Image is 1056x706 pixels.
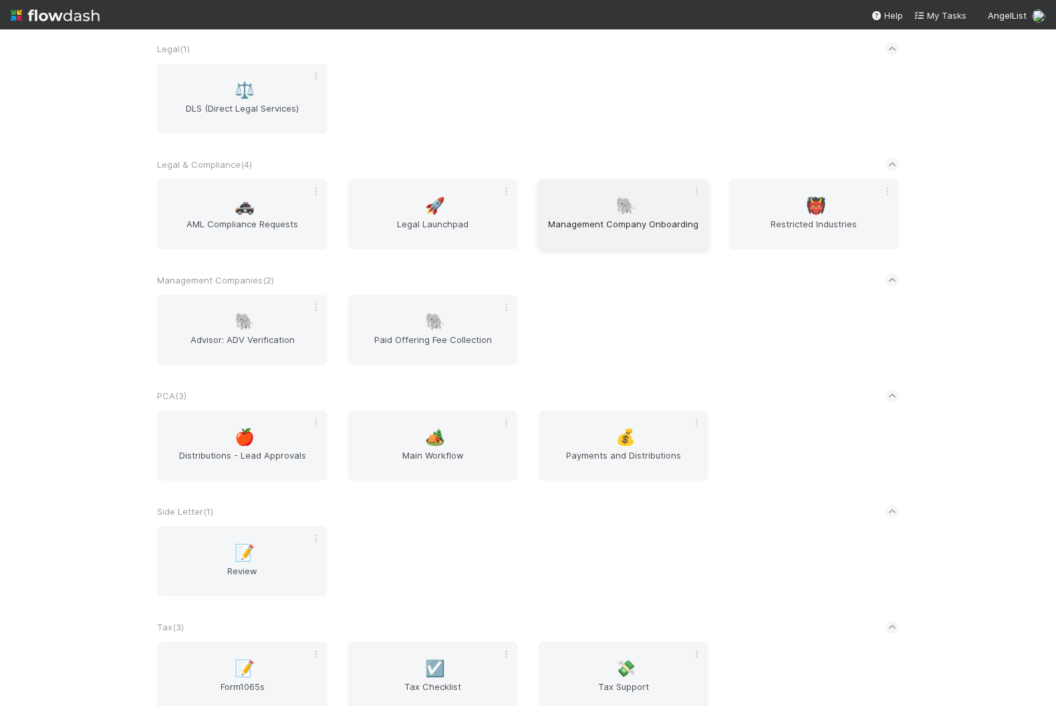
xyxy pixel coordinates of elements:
[616,429,636,446] span: 💰
[734,217,894,244] span: Restricted Industries
[235,313,255,330] span: 🐘
[162,449,322,475] span: Distributions - Lead Approvals
[425,660,445,677] span: ☑️
[157,295,327,365] a: 🐘Advisor: ADV Verification
[353,217,513,244] span: Legal Launchpad
[235,197,255,215] span: 🚓
[914,10,966,21] span: My Tasks
[235,82,255,99] span: ⚖️
[348,179,518,249] a: 🚀Legal Launchpad
[543,217,703,244] span: Management Company Onboarding
[162,333,322,360] span: Advisor: ADV Verification
[348,410,518,481] a: 🏕️Main Workflow
[425,429,445,446] span: 🏕️
[157,506,213,517] span: Side Letter ( 1 )
[157,179,327,249] a: 🚓AML Compliance Requests
[348,295,518,365] a: 🐘Paid Offering Fee Collection
[157,64,327,134] a: ⚖️DLS (Direct Legal Services)
[914,9,966,22] a: My Tasks
[157,410,327,481] a: 🍎Distributions - Lead Approvals
[157,622,184,632] span: Tax ( 3 )
[157,275,274,285] span: Management Companies ( 2 )
[162,102,322,128] span: DLS (Direct Legal Services)
[425,197,445,215] span: 🚀
[425,313,445,330] span: 🐘
[538,179,708,249] a: 🐘Management Company Onboarding
[157,526,327,596] a: 📝Review
[235,544,255,562] span: 📝
[11,4,100,27] img: logo-inverted-e16ddd16eac7371096b0.svg
[353,449,513,475] span: Main Workflow
[616,197,636,215] span: 🐘
[1032,9,1045,23] img: avatar_eed832e9-978b-43e4-b51e-96e46fa5184b.png
[729,179,899,249] a: 👹Restricted Industries
[871,9,903,22] div: Help
[235,660,255,677] span: 📝
[157,390,186,401] span: PCA ( 3 )
[353,333,513,360] span: Paid Offering Fee Collection
[616,660,636,677] span: 💸
[543,449,703,475] span: Payments and Distributions
[162,564,322,591] span: Review
[157,159,252,170] span: Legal & Compliance ( 4 )
[806,197,826,215] span: 👹
[235,429,255,446] span: 🍎
[988,10,1027,21] span: AngelList
[538,410,708,481] a: 💰Payments and Distributions
[162,217,322,244] span: AML Compliance Requests
[157,43,190,54] span: Legal ( 1 )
